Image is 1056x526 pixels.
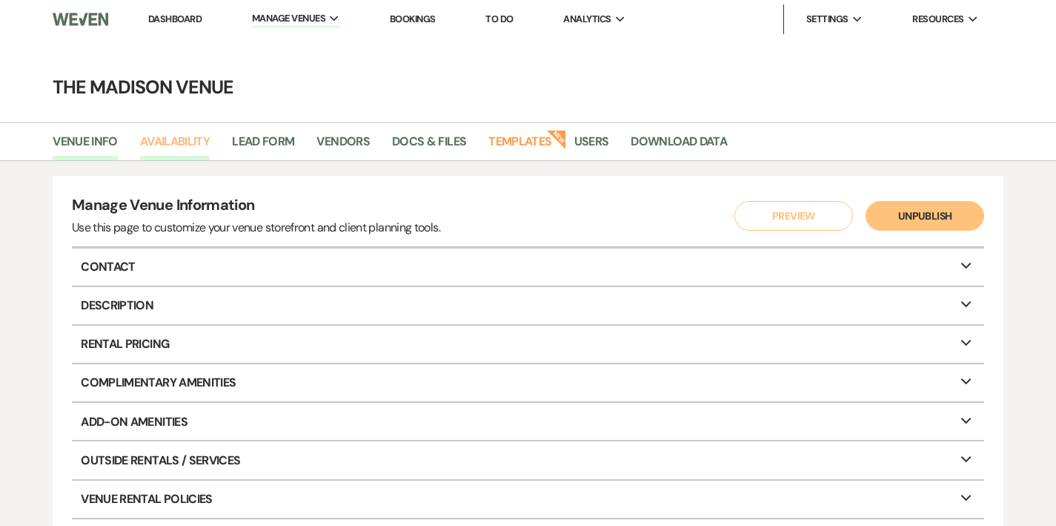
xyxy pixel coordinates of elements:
a: To Do [485,13,513,25]
a: Bookings [390,13,436,25]
strong: New [546,128,567,149]
a: Venue Info [53,132,118,160]
p: Outside Rentals / Services [72,441,984,479]
button: Unpublish [866,201,984,231]
span: Analytics [563,12,611,27]
p: Complimentary Amenities [72,364,984,401]
a: Preview [731,201,849,231]
a: Templates [488,132,551,160]
p: Venue Rental Policies [72,481,984,518]
span: Resources [912,12,963,27]
a: Users [574,132,609,160]
img: Weven Logo [53,4,108,35]
p: Rental Pricing [72,326,984,363]
a: Dashboard [148,13,202,25]
p: Description [72,287,984,324]
a: Availability [140,132,210,160]
span: Settings [806,12,849,27]
button: Preview [734,201,853,231]
a: Vendors [316,132,370,160]
h4: Manage Venue Information [72,194,440,219]
p: Contact [72,249,984,286]
a: Lead Form [232,132,294,160]
div: Use this page to customize your venue storefront and client planning tools. [72,219,440,237]
a: Docs & Files [392,132,466,160]
p: Add-On Amenities [72,403,984,440]
span: Manage Venues [252,11,325,26]
a: Download Data [631,132,727,160]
